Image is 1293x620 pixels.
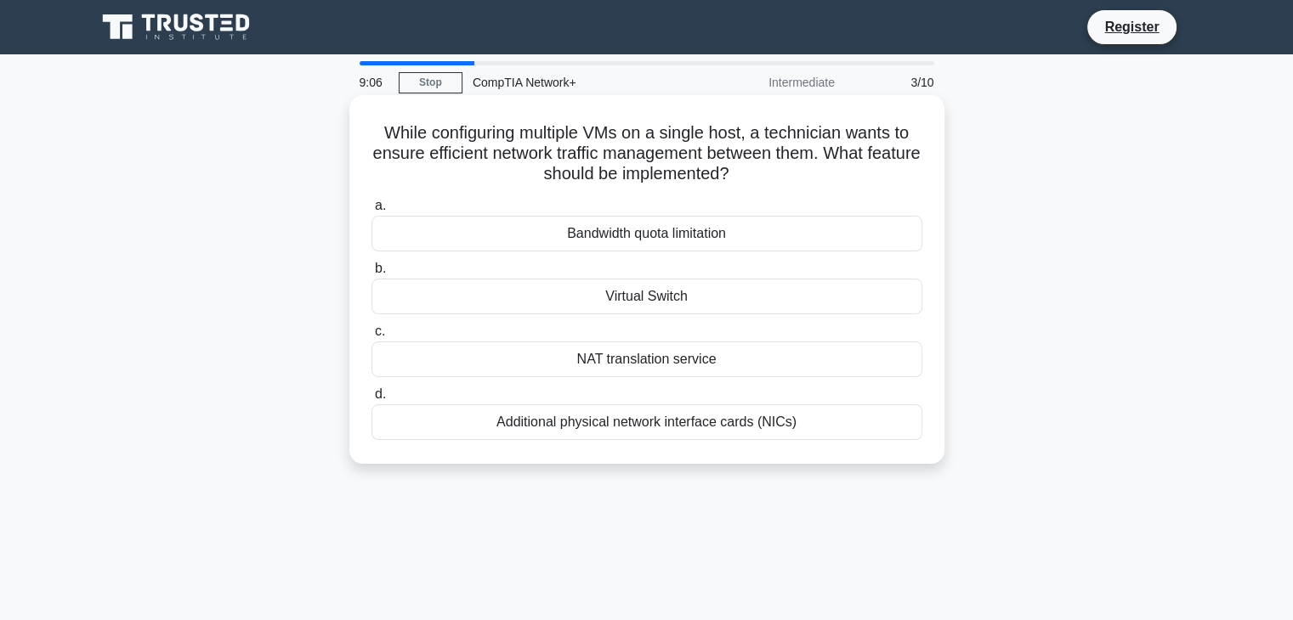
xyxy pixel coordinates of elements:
[696,65,845,99] div: Intermediate
[371,341,922,377] div: NAT translation service
[375,261,386,275] span: b.
[462,65,696,99] div: CompTIA Network+
[1094,16,1169,37] a: Register
[399,72,462,93] a: Stop
[845,65,944,99] div: 3/10
[371,404,922,440] div: Additional physical network interface cards (NICs)
[349,65,399,99] div: 9:06
[375,386,386,401] span: d.
[370,122,924,185] h5: While configuring multiple VMs on a single host, a technician wants to ensure efficient network t...
[375,198,386,212] span: a.
[371,216,922,251] div: Bandwidth quota limitation
[371,279,922,314] div: Virtual Switch
[375,324,385,338] span: c.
